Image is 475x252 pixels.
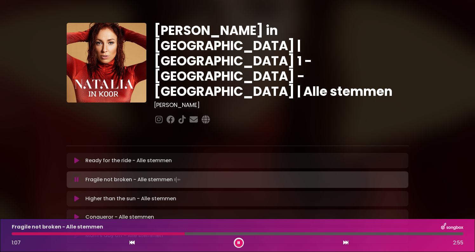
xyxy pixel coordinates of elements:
[12,223,103,231] p: Fragile not broken - Alle stemmen
[85,157,172,164] p: Ready for the ride - Alle stemmen
[154,102,408,109] h3: [PERSON_NAME]
[441,223,463,231] img: songbox-logo-white.png
[85,175,182,184] p: Fragile not broken - Alle stemmen
[453,239,463,247] span: 2:55
[67,23,146,103] img: YTVS25JmS9CLUqXqkEhs
[85,195,176,202] p: Higher than the sun - Alle stemmen
[12,239,21,246] span: 1:07
[173,175,182,184] img: waveform4.gif
[154,23,408,99] h1: [PERSON_NAME] in [GEOGRAPHIC_DATA] | [GEOGRAPHIC_DATA] 1 - [GEOGRAPHIC_DATA] - [GEOGRAPHIC_DATA] ...
[85,213,154,221] p: Conqueror - Alle stemmen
